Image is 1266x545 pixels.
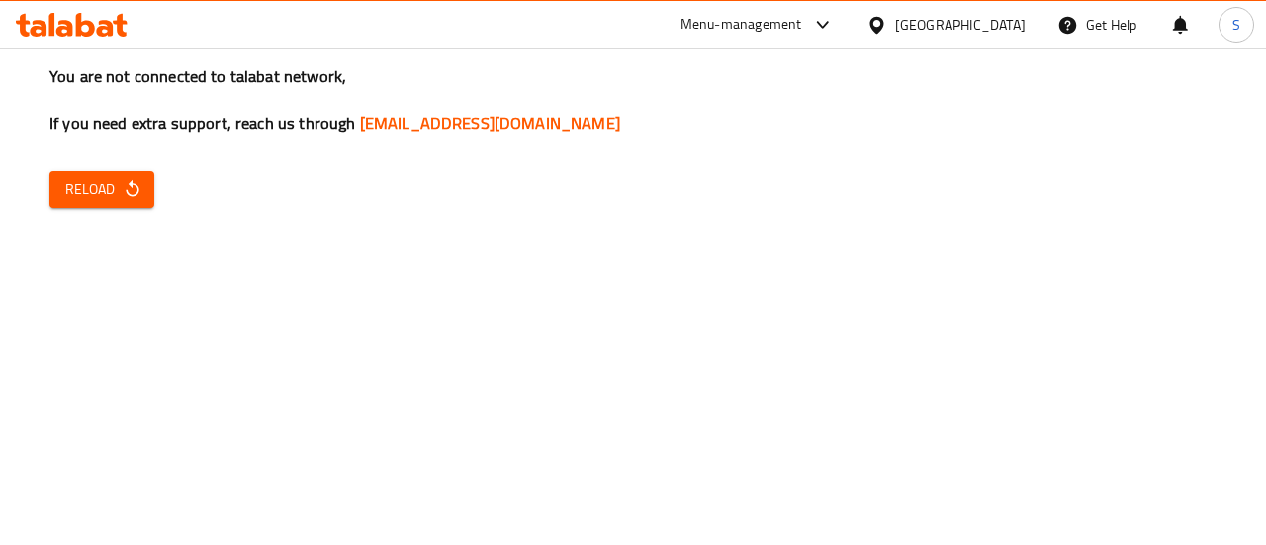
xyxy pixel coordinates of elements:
[65,177,138,202] span: Reload
[680,13,802,37] div: Menu-management
[49,65,1217,135] h3: You are not connected to talabat network, If you need extra support, reach us through
[49,171,154,208] button: Reload
[360,108,620,137] a: [EMAIL_ADDRESS][DOMAIN_NAME]
[1232,14,1240,36] span: S
[895,14,1026,36] div: [GEOGRAPHIC_DATA]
